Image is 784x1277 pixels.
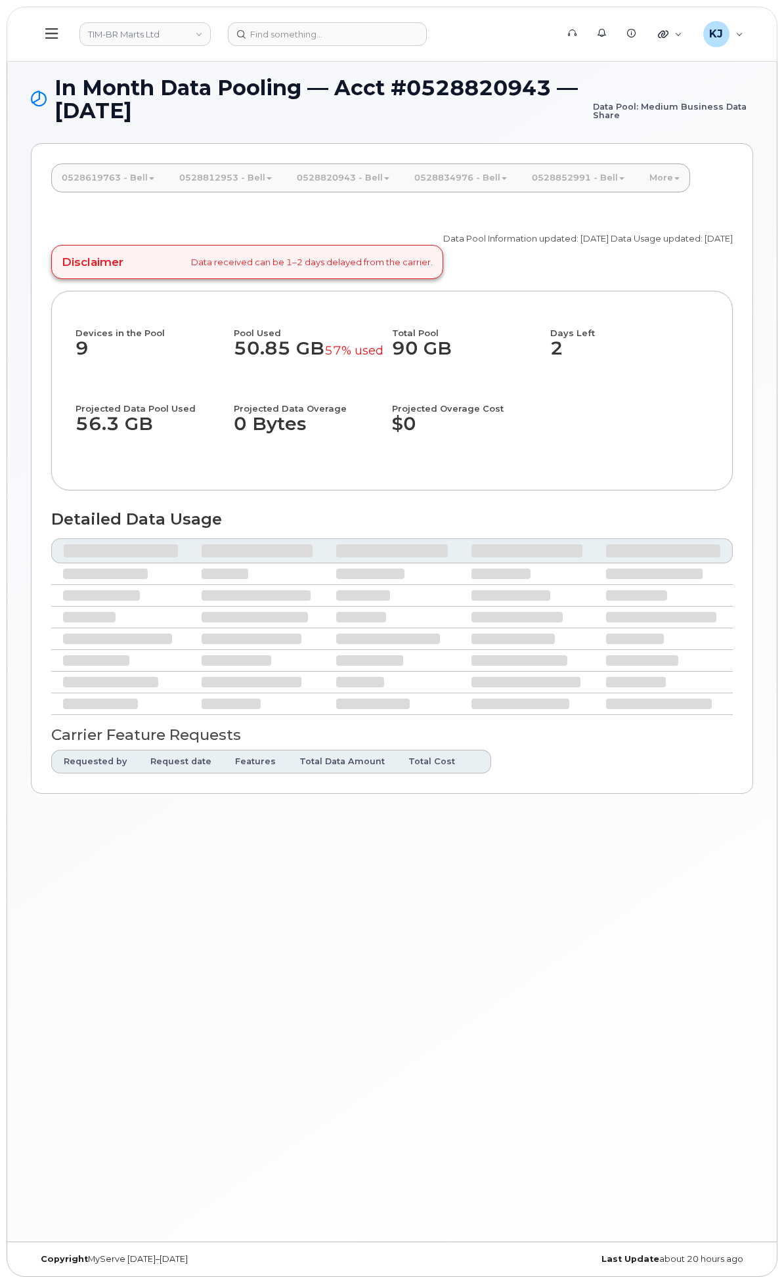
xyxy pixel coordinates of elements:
[76,391,222,413] h4: Projected Data Pool Used
[521,163,635,192] a: 0528852991 - Bell
[51,510,733,528] h1: Detailed Data Usage
[392,1254,753,1265] div: about 20 hours ago
[223,750,288,773] th: Features
[76,338,234,372] dd: 9
[234,391,380,413] h4: Projected Data Overage
[550,315,708,337] h4: Days Left
[76,414,222,448] dd: 56.3 GB
[51,163,165,192] a: 0528619763 - Bell
[404,163,517,192] a: 0528834976 - Bell
[76,315,234,337] h4: Devices in the Pool
[288,750,397,773] th: Total Data Amount
[392,315,538,337] h4: Total Pool
[639,163,690,192] a: More
[51,750,139,773] th: Requested by
[601,1254,659,1264] strong: Last Update
[392,338,538,372] dd: 90 GB
[234,414,380,448] dd: 0 Bytes
[392,414,550,448] dd: $0
[169,163,282,192] a: 0528812953 - Bell
[550,338,708,372] dd: 2
[324,343,383,358] small: 57% used
[234,315,380,337] h4: Pool Used
[286,163,400,192] a: 0528820943 - Bell
[51,727,733,743] h3: Carrier Feature Requests
[41,1254,88,1264] strong: Copyright
[443,232,733,245] p: Data Pool Information updated: [DATE] Data Usage updated: [DATE]
[392,391,550,413] h4: Projected Overage Cost
[31,1254,392,1265] div: MyServe [DATE]–[DATE]
[62,255,123,269] h4: Disclaimer
[51,245,443,279] div: Data received can be 1–2 days delayed from the carrier.
[397,750,467,773] th: Total Cost
[139,750,223,773] th: Request date
[234,338,380,372] dd: 50.85 GB
[31,76,753,122] h1: In Month Data Pooling — Acct #0528820943 — [DATE]
[593,76,753,119] small: Data Pool: Medium Business Data Share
